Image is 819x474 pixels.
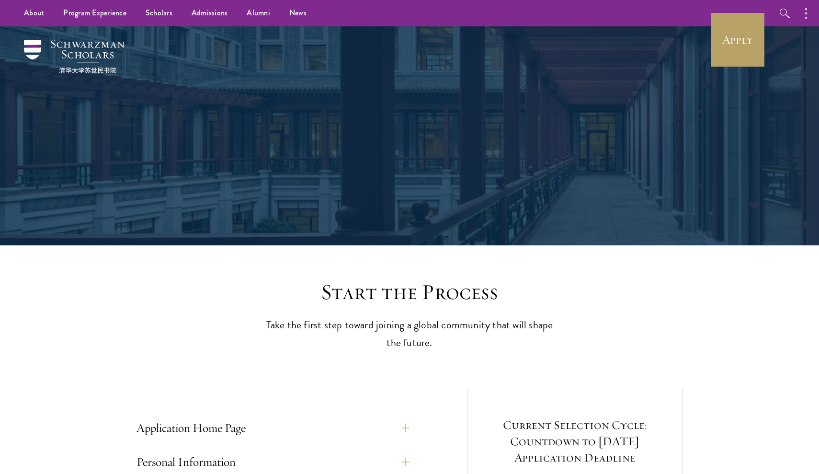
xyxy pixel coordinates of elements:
button: Application Home Page [136,416,409,439]
h5: Current Selection Cycle: Countdown to [DATE] Application Deadline [494,417,656,466]
h2: Start the Process [261,279,558,306]
button: Personal Information [136,451,409,474]
img: Schwarzman Scholars [24,40,125,73]
p: Take the first step toward joining a global community that will shape the future. [261,316,558,352]
a: Apply [711,13,764,67]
